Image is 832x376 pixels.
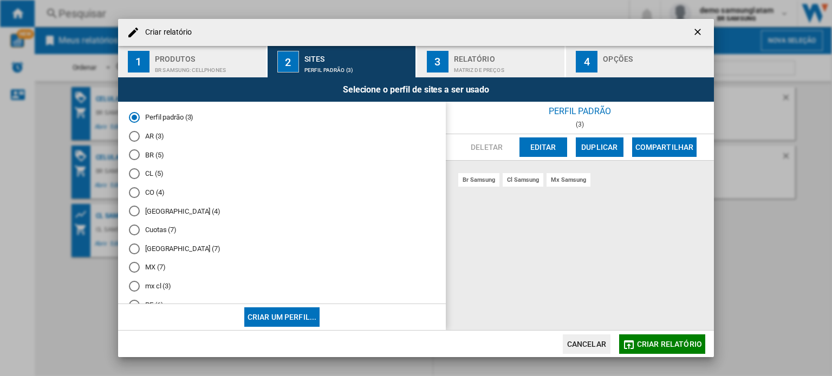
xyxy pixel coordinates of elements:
[603,50,710,62] div: Opções
[155,50,262,62] div: Produtos
[129,131,435,141] md-radio-button: AR (3)
[118,77,714,102] div: Selecione o perfil de sites a ser usado
[547,173,590,187] div: mx samsung
[304,62,411,73] div: Perfil padrão (3)
[155,62,262,73] div: BR SAMSUNG:Cellphones
[454,50,561,62] div: Relatório
[463,137,511,157] button: Deletar
[304,50,411,62] div: Sites
[576,51,597,72] div: 4
[244,307,320,327] button: Criar um perfil...
[129,206,435,216] md-radio-button: Colombia (4)
[129,225,435,235] md-radio-button: Cuotas (7)
[268,46,417,77] button: 2 Sites Perfil padrão (3)
[446,102,714,121] div: Perfil padrão
[417,46,566,77] button: 3 Relatório Matriz de preços
[129,300,435,310] md-radio-button: PE (6)
[503,173,543,187] div: cl samsung
[692,27,705,39] ng-md-icon: getI18NText('BUTTONS.CLOSE_DIALOG')
[458,173,499,187] div: br samsung
[454,62,561,73] div: Matriz de preços
[566,46,714,77] button: 4 Opções
[427,51,448,72] div: 3
[129,262,435,273] md-radio-button: MX (7)
[446,121,714,128] div: (3)
[128,51,149,72] div: 1
[129,281,435,292] md-radio-button: mx cl (3)
[576,137,623,157] button: Duplicar
[519,137,567,157] button: Editar
[619,334,705,354] button: Criar relatório
[140,27,192,38] h4: Criar relatório
[637,340,702,348] span: Criar relatório
[129,169,435,179] md-radio-button: CL (5)
[129,150,435,160] md-radio-button: BR (5)
[129,243,435,254] md-radio-button: Mexico (7)
[277,51,299,72] div: 2
[129,113,435,123] md-radio-button: Perfil padrão (3)
[632,137,697,157] button: Compartilhar
[129,187,435,197] md-radio-button: CO (4)
[688,22,710,43] button: getI18NText('BUTTONS.CLOSE_DIALOG')
[563,334,610,354] button: Cancelar
[118,46,267,77] button: 1 Produtos BR SAMSUNG:Cellphones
